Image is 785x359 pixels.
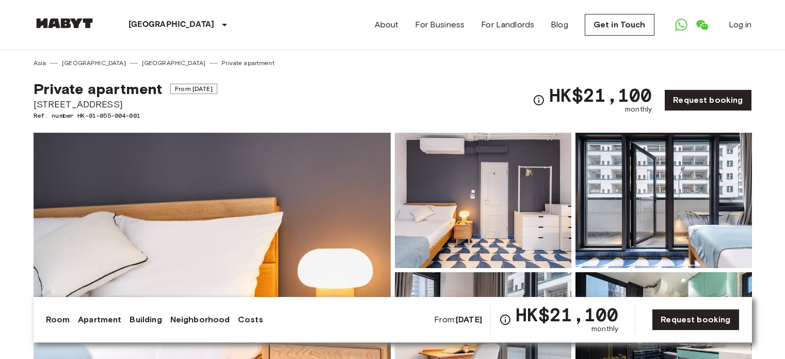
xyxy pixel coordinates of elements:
[664,89,751,111] a: Request booking
[129,19,215,31] p: [GEOGRAPHIC_DATA]
[575,133,752,268] img: Picture of unit HK-01-055-004-001
[671,14,692,35] a: Open WhatsApp
[375,19,399,31] a: About
[456,315,482,324] b: [DATE]
[533,94,545,106] svg: Check cost overview for full price breakdown. Please note that discounts apply to new joiners onl...
[34,98,217,111] span: [STREET_ADDRESS]
[481,19,534,31] a: For Landlords
[62,58,126,68] a: [GEOGRAPHIC_DATA]
[170,314,230,326] a: Neighborhood
[170,84,217,94] span: From [DATE]
[415,19,464,31] a: For Business
[692,14,712,35] a: Open WeChat
[221,58,275,68] a: Private apartment
[238,314,263,326] a: Costs
[652,309,739,331] a: Request booking
[78,314,121,326] a: Apartment
[395,133,571,268] img: Picture of unit HK-01-055-004-001
[499,314,511,326] svg: Check cost overview for full price breakdown. Please note that discounts apply to new joiners onl...
[591,324,618,334] span: monthly
[585,14,654,36] a: Get in Touch
[34,58,46,68] a: Asia
[34,18,95,28] img: Habyt
[34,111,217,120] span: Ref. number HK-01-055-004-001
[434,314,482,325] span: From:
[551,19,568,31] a: Blog
[46,314,70,326] a: Room
[516,305,618,324] span: HK$21,100
[549,86,652,104] span: HK$21,100
[142,58,206,68] a: [GEOGRAPHIC_DATA]
[729,19,752,31] a: Log in
[625,104,652,115] span: monthly
[34,80,163,98] span: Private apartment
[130,314,162,326] a: Building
